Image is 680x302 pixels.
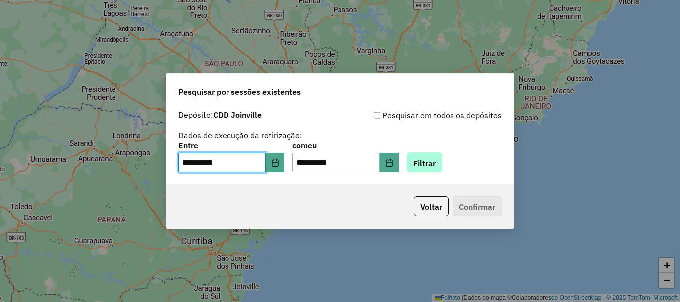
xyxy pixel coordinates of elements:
font: Dados de execução da rotirização: [178,130,302,140]
font: Pesquisar por sessões existentes [178,87,301,97]
button: Escolha a data [380,153,399,173]
button: Filtrar [407,152,442,173]
font: comeu [292,140,317,150]
button: Voltar [414,196,449,216]
font: Depósito: [178,110,213,120]
font: CDD Joinville [213,110,262,120]
button: Escolha a data [266,153,285,173]
font: Filtrar [413,158,436,168]
font: Voltar [420,202,442,212]
font: Entre [178,140,198,150]
font: Pesquisar em todos os depósitos [382,110,502,120]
